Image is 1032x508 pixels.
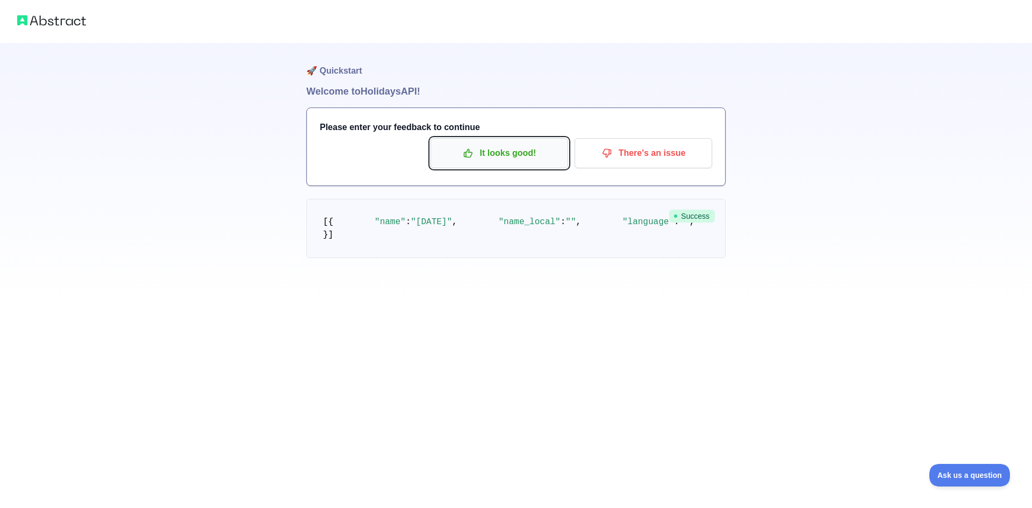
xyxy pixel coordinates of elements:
span: "" [565,217,576,227]
span: "language" [622,217,674,227]
img: Abstract logo [17,13,86,28]
p: There's an issue [583,144,704,162]
span: , [452,217,457,227]
span: [ [323,217,328,227]
iframe: Toggle Customer Support [929,464,1010,486]
span: "[DATE]" [411,217,452,227]
h1: 🚀 Quickstart [306,43,726,84]
h3: Please enter your feedback to continue [320,121,712,134]
button: There's an issue [575,138,712,168]
p: It looks good! [439,144,560,162]
h1: Welcome to Holidays API! [306,84,726,99]
span: "name_local" [498,217,560,227]
span: , [576,217,582,227]
span: "name" [375,217,406,227]
span: : [406,217,411,227]
span: Success [669,210,715,223]
button: It looks good! [431,138,568,168]
span: : [561,217,566,227]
